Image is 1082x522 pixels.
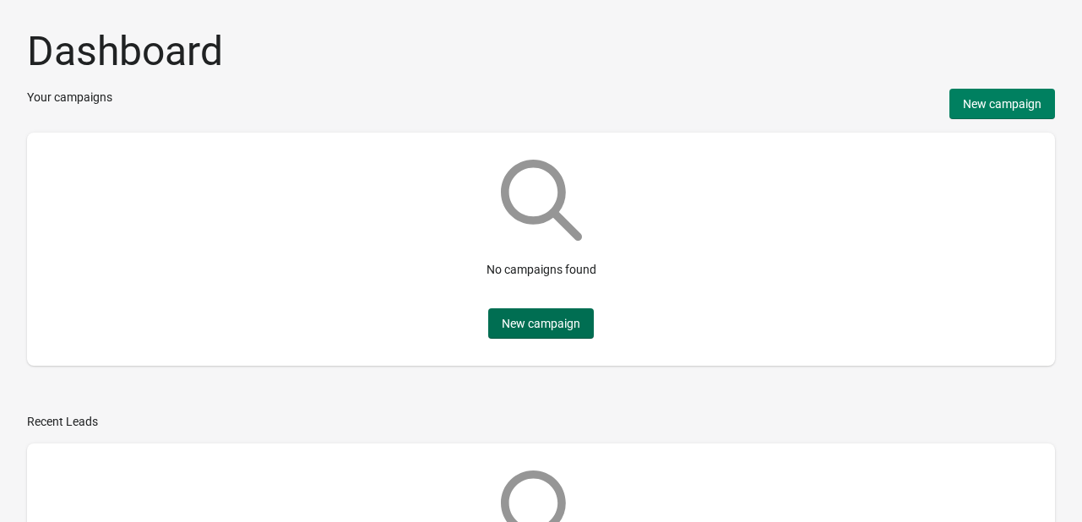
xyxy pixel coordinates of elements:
h1: Dashboard [27,27,1055,75]
span: New campaign [502,317,580,330]
p: No campaigns found [487,261,596,278]
span: New campaign [963,97,1041,111]
button: New campaign [488,308,594,339]
button: New campaign [949,89,1055,119]
div: Recent Leads [27,413,98,430]
div: Your campaigns [27,89,112,119]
